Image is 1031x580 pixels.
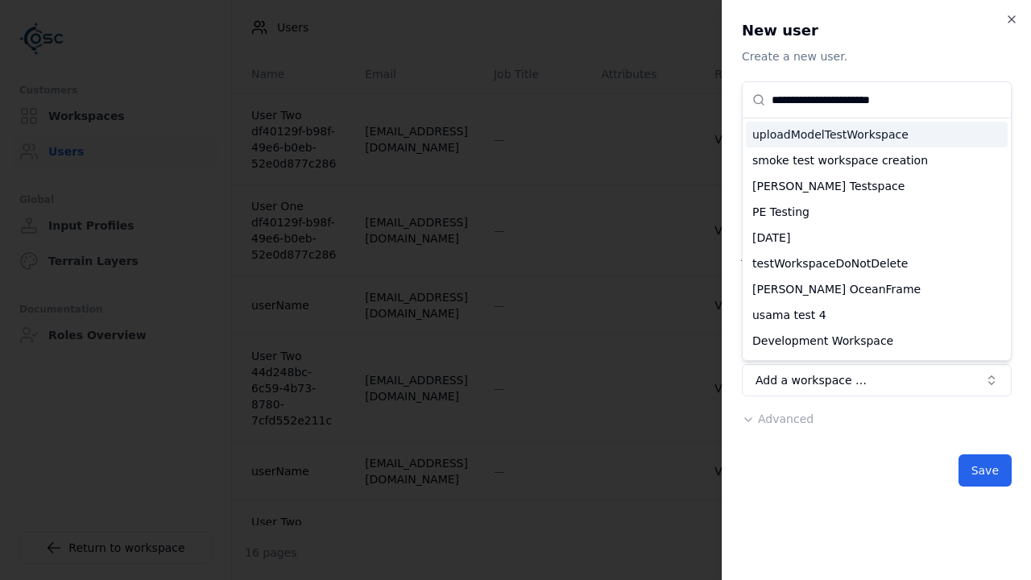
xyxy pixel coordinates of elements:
div: smoke test workspace creation [746,147,1008,173]
div: Mobility_STG [746,354,1008,379]
div: testWorkspaceDoNotDelete [746,251,1008,276]
div: PE Testing [746,199,1008,225]
div: [PERSON_NAME] Testspace [746,173,1008,199]
div: [DATE] [746,225,1008,251]
div: Development Workspace [746,328,1008,354]
div: [PERSON_NAME] OceanFrame [746,276,1008,302]
div: usama test 4 [746,302,1008,328]
div: uploadModelTestWorkspace [746,122,1008,147]
div: Suggestions [743,118,1011,360]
